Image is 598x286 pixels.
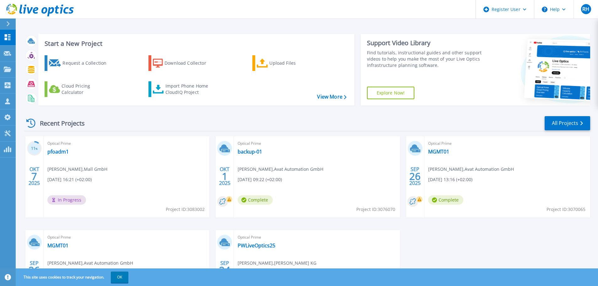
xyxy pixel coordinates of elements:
[62,57,113,69] div: Request a Collection
[31,174,37,179] span: 7
[17,272,128,283] span: This site uses cookies to track your navigation.
[62,83,112,95] div: Cloud Pricing Calculator
[545,116,590,130] a: All Projects
[428,140,586,147] span: Optical Prime
[165,83,214,95] div: Import Phone Home CloudIQ Project
[428,166,514,173] span: [PERSON_NAME] , Avat Automation GmbH
[428,176,472,183] span: [DATE] 13:16 (+02:00)
[45,55,115,71] a: Request a Collection
[166,206,205,213] span: Project ID: 3083002
[367,39,484,47] div: Support Video Library
[238,195,273,205] span: Complete
[219,165,231,188] div: OKT 2025
[47,234,206,241] span: Optical Prime
[111,272,128,283] button: OK
[35,147,38,150] span: %
[238,148,262,155] a: backup-01
[269,57,320,69] div: Upload Files
[367,87,415,99] a: Explore Now!
[356,206,395,213] span: Project ID: 3076070
[238,234,396,241] span: Optical Prime
[219,259,231,282] div: SEP 2025
[28,259,40,282] div: SEP 2025
[222,174,228,179] span: 1
[252,55,322,71] a: Upload Files
[28,165,40,188] div: OKT 2025
[238,176,282,183] span: [DATE] 09:22 (+02:00)
[164,57,215,69] div: Download Collector
[428,195,463,205] span: Complete
[24,116,93,131] div: Recent Projects
[148,55,218,71] a: Download Collector
[27,145,42,152] h3: 11
[47,176,92,183] span: [DATE] 16:21 (+02:00)
[219,267,230,273] span: 24
[47,195,86,205] span: In Progress
[582,7,589,12] span: RH
[238,260,316,267] span: [PERSON_NAME] , [PERSON_NAME] KG
[409,165,421,188] div: SEP 2025
[409,174,421,179] span: 26
[47,140,206,147] span: Optical Prime
[47,166,107,173] span: [PERSON_NAME] , Mall GmbH
[317,94,346,100] a: View More
[29,267,40,273] span: 26
[45,81,115,97] a: Cloud Pricing Calculator
[47,242,68,249] a: MGMT01
[45,40,346,47] h3: Start a New Project
[547,206,585,213] span: Project ID: 3070065
[238,140,396,147] span: Optical Prime
[238,166,323,173] span: [PERSON_NAME] , Avat Automation GmbH
[47,260,133,267] span: [PERSON_NAME] , Avat Automation GmbH
[367,50,484,68] div: Find tutorials, instructional guides and other support videos to help you make the most of your L...
[47,148,69,155] a: pfoadm1
[238,242,275,249] a: PWLiveOptics25
[428,148,449,155] a: MGMT01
